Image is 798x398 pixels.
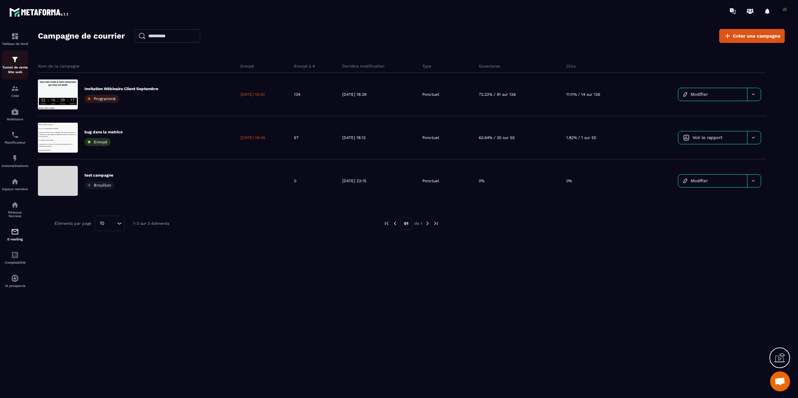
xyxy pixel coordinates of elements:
p: Ponctuel [422,92,439,97]
img: Countdown [3,61,130,85]
p: J'espère vous retrouver la semaine prochaine pour cet évènement mensuel. [3,68,130,81]
p: Planificateur [2,141,28,144]
p: 57 [294,135,299,140]
p: Bonjour {{first_name}}, [3,3,130,10]
p: 134 [294,92,300,97]
p: 63.64% / 35 sur 55 [479,135,515,140]
p: CRM [2,94,28,98]
p: Envoyé à # [294,64,315,69]
p: Invitation Wébinaire Client Septembre [84,86,158,91]
p: [DATE] 18:12 [342,135,366,140]
h2: Campagne de courrier [38,29,125,43]
a: automationsautomationsWebinaire [2,103,28,126]
p: Réseaux Sociaux [2,210,28,218]
p: test campagne [84,173,114,178]
p: [DATE] 23:15 [342,178,366,184]
a: accountantaccountantComptabilité [2,246,28,269]
p: Il y a eu un bug dans la matrice. [3,16,130,23]
p: [DATE] 09:45 [240,135,265,140]
span: Modifier [691,178,708,183]
p: Dernière modification [342,64,384,69]
img: automations [11,178,19,186]
p: 1-3 sur 3 éléments [133,221,169,226]
img: icon [683,135,689,141]
p: Espace membre [2,187,28,191]
img: scheduler [11,131,19,139]
img: icon [683,92,687,97]
p: IA prospects [2,284,28,288]
img: automations [11,108,19,116]
p: 0% [479,178,484,184]
p: Ouvertures [479,64,500,69]
p: [DATE] 19:30 [240,92,265,97]
p: E-mailing [2,237,28,241]
p: [DATE] 18:39 [342,92,366,97]
img: prev [384,220,390,226]
p: Ponctuel [422,135,439,140]
p: Webinaire [2,117,28,121]
p: bug dans la matrice [84,129,123,135]
p: Tunnel de vente Site web [2,65,28,74]
a: formationformationTableau de bord [2,27,28,51]
p: Comme vous avez pu le constater, vous avez reçu tous les mails pour ne pas oublier le wébinaire r... [3,29,130,49]
span: Brouillon [94,183,111,188]
img: logo [9,6,69,18]
a: schedulerschedulerPlanificateur [2,126,28,149]
img: email [11,228,19,236]
a: automationsautomationsAutomatisations [2,149,28,173]
a: automationsautomationsEspace membre [2,173,28,196]
img: social-network [11,201,19,209]
a: Voir le rapport [678,131,747,144]
a: Créer une campagne [719,29,785,43]
p: Type [422,64,431,69]
img: automations [11,154,19,162]
p: 01 [400,217,412,230]
a: formationformationTunnel de vente Site web [2,51,28,79]
a: Modifier [678,175,747,187]
img: prev [392,220,398,226]
span: Modifier [691,92,708,97]
p: 11.11% / 14 sur 126 [566,92,600,97]
div: Ouvrir le chat [770,371,790,391]
span: 10 [97,220,107,227]
img: icon [683,179,687,183]
img: next [433,220,439,226]
a: social-networksocial-networkRéseaux Sociaux [2,196,28,223]
span: Programmé [94,96,116,101]
img: formation [11,84,19,92]
p: Excellente journée [3,88,130,95]
img: automations [11,274,19,282]
a: emailemailE-mailing [2,223,28,246]
p: de 1 [414,221,422,226]
span: Envoyé [94,140,107,144]
p: Clics [566,64,576,69]
span: Créer une campagne [733,33,780,39]
p: La solution a été résolu. [3,56,130,62]
p: 72.22% / 91 sur 126 [479,92,516,97]
p: Comptabilité [2,261,28,264]
strong: Vous êtes invité à notre événement qui vous est dédié [6,4,127,23]
p: Éléments par page [55,221,91,226]
a: formationformationCRM [2,79,28,103]
img: next [425,220,431,226]
img: formation [11,32,19,40]
p: 1.82% / 1 sur 55 [566,135,596,140]
p: 0 [294,178,296,184]
span: Voir le rapport [693,135,722,140]
div: Search for option [95,216,125,231]
p: 0% [566,178,572,184]
input: Search for option [107,220,115,227]
img: formation [11,56,19,64]
p: Ponctuel [422,178,439,184]
p: Envoyé [240,64,254,69]
p: Nom de la campagne [38,64,79,69]
p: Automatisations [2,164,28,168]
p: Bonjour {{first_name}}, [3,92,130,99]
p: Tableau de bord [2,42,28,46]
a: Modifier [678,88,747,101]
img: accountant [11,251,19,259]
